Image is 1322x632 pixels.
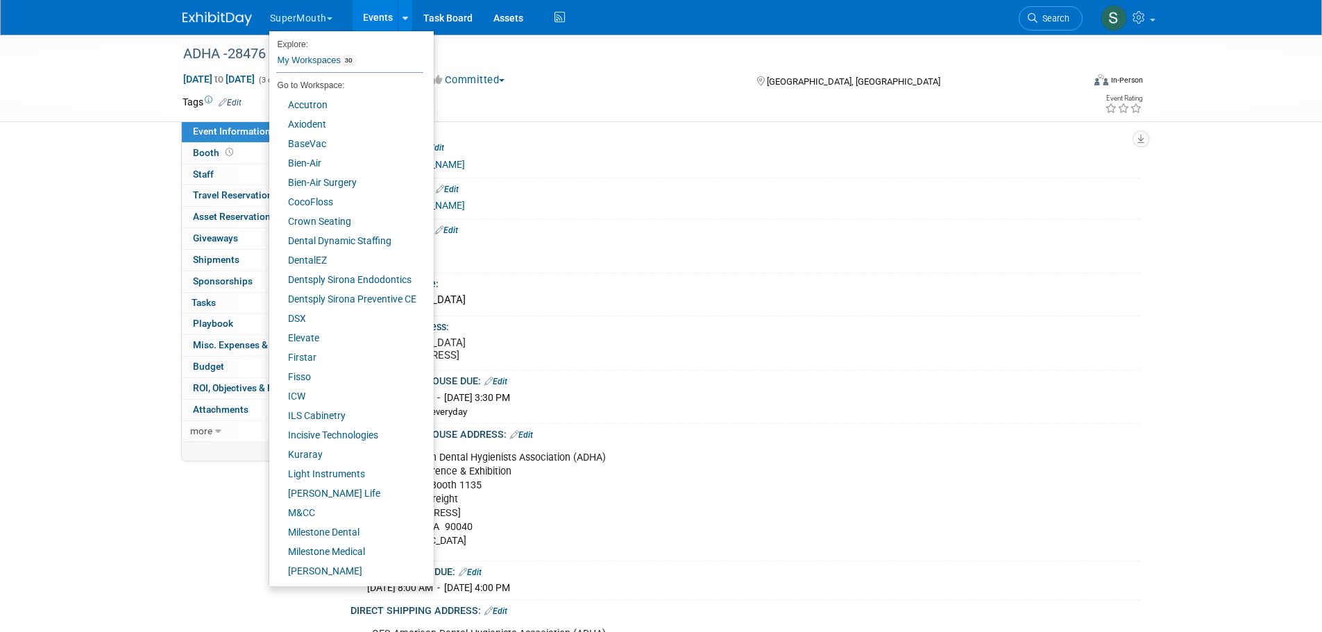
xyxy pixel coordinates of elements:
a: Event Information [182,121,326,142]
li: Explore: [269,36,423,49]
a: Firstar [269,348,423,367]
a: Dentsply Sirona Endodontics [269,270,423,289]
span: Booth [193,147,236,158]
div: Event Website: [350,137,1140,155]
a: Edit [484,377,507,386]
img: ExhibitDay [183,12,252,26]
a: Shipments [182,250,326,271]
span: Search [1037,13,1069,24]
a: BaseVac [269,134,423,153]
a: Attachments [182,400,326,420]
a: Bien-Air Surgery [269,173,423,192]
a: Edit [459,567,482,577]
span: to [212,74,226,85]
span: Event Information [193,126,271,137]
a: Edit [510,430,533,440]
a: Tasks [182,293,326,314]
a: Incisive Technologies [269,425,423,445]
a: Milestone Dental [269,522,423,542]
a: Playbook [182,314,326,334]
a: Edit [484,606,507,616]
li: Go to Workspace: [269,76,423,94]
a: Dentsply Sirona Preventive CE [269,289,423,309]
span: Asset Reservations [193,211,276,222]
div: GES [367,255,1130,268]
a: Elevate [269,328,423,348]
a: Sponsorships [182,271,326,292]
span: Sponsorships [193,275,253,287]
span: Shipments [193,254,239,265]
span: (3 days) [257,76,287,85]
span: [GEOGRAPHIC_DATA], [GEOGRAPHIC_DATA] [767,76,940,87]
a: DSX [269,309,423,328]
a: DentalEZ [269,250,423,270]
a: Edit [421,143,444,153]
a: Light Instruments [269,464,423,484]
div: DIRECT SHIPPING DUE: [350,561,1140,579]
span: Misc. Expenses & Credits [193,339,301,350]
a: Accutron [269,95,423,114]
a: Search [1019,6,1083,31]
a: more [182,421,326,442]
img: Samantha Meyers [1101,5,1127,31]
a: Edit [219,98,241,108]
span: [DATE] 8:00 AM - [DATE] 3:30 PM [367,392,510,403]
img: Format-Inperson.png [1094,74,1108,85]
a: My Workspaces30 [276,49,423,72]
div: Event Venue Name: [350,273,1140,291]
a: ICW [269,386,423,406]
span: [DATE] [DATE] [183,73,255,85]
a: Staff [182,164,326,185]
a: Budget [182,357,326,377]
a: Axiodent [269,114,423,134]
span: Booth not reserved yet [223,147,236,157]
span: Travel Reservations [193,189,278,200]
a: Kuraray [269,445,423,464]
span: Budget [193,361,224,372]
a: Misc. Expenses & Credits [182,335,326,356]
a: Fisso [269,367,423,386]
div: ADVANCE WAREHOUSE ADDRESS: [350,424,1140,442]
div: [GEOGRAPHIC_DATA] [361,289,1130,311]
a: CocoFloss [269,192,423,212]
div: Event Format [1001,72,1144,93]
div: Event Venue Address: [350,316,1140,334]
span: Giveaways [193,232,238,244]
div: Show Forms Due:: [350,219,1140,237]
a: ILS Cabinetry [269,406,423,425]
span: Attachments [193,404,248,415]
span: ROI, Objectives & ROO [193,382,286,393]
a: Odne [269,581,423,600]
a: Giveaways [182,228,326,249]
div: Event Rating [1105,95,1142,102]
div: Closed 12-1pm everyday [367,406,1130,419]
a: Travel Reservations [182,185,326,206]
div: Exhibitor Website: [350,178,1140,196]
span: [DATE] 8:00 AM - [DATE] 4:00 PM [367,582,510,593]
a: [PERSON_NAME] [269,561,423,581]
a: Milestone Medical [269,542,423,561]
span: Tasks [192,297,216,308]
a: Edit [436,185,459,194]
a: Dental Dynamic Staffing [269,231,423,250]
a: Edit [435,225,458,235]
div: GES American Dental Hygienists Association (ADHA) Annual Conference & Exhibition Supermouth Booth... [362,444,988,556]
span: 30 [341,55,357,66]
button: Committed [427,73,510,87]
div: ADVANCE WAREHOUSE DUE: [350,370,1140,388]
div: In-Person [1110,75,1143,85]
a: M&CC [269,503,423,522]
a: ROI, Objectives & ROO [182,378,326,399]
span: Playbook [193,318,233,329]
span: more [190,425,212,436]
a: Asset Reservations [182,207,326,228]
div: ADHA -28476 -2025 [178,42,1062,67]
div: DIRECT SHIPPING ADDRESS: [350,600,1140,618]
a: Bien-Air [269,153,423,173]
span: Staff [193,169,214,180]
a: Crown Seating [269,212,423,231]
a: Booth [182,143,326,164]
td: Tags [183,95,241,109]
pre: [GEOGRAPHIC_DATA] [STREET_ADDRESS] [366,336,664,361]
a: [PERSON_NAME] Life [269,484,423,503]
